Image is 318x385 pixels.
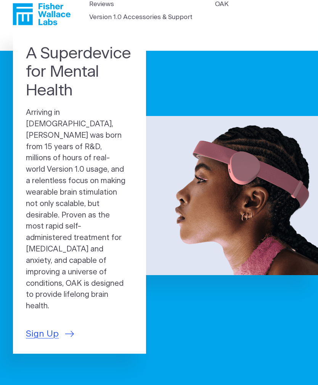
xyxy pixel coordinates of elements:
[89,12,193,22] a: Version 1.0 Accessories & Support
[26,44,133,100] h1: A Superdevice for Mental Health
[13,3,71,25] a: Fisher Wallace
[26,327,74,341] a: Sign Up
[26,107,133,312] p: Arriving in [DEMOGRAPHIC_DATA], [PERSON_NAME] was born from 15 years of R&D, millions of hours of...
[26,327,59,341] span: Sign Up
